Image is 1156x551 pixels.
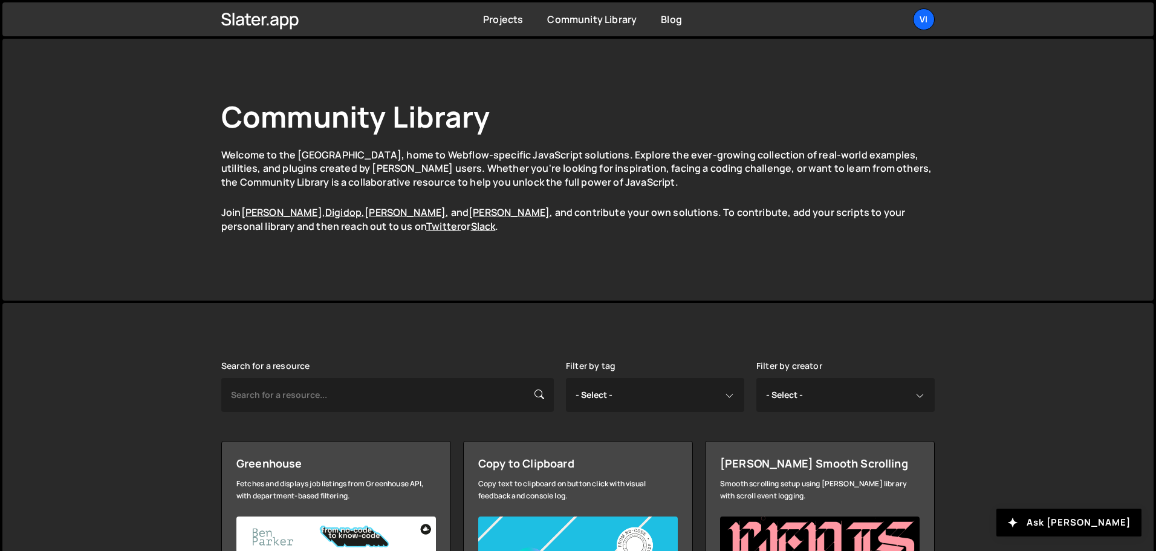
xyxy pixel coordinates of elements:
a: Vi [913,8,935,30]
div: Greenhouse [236,456,436,471]
div: Smooth scrolling setup using [PERSON_NAME] library with scroll event logging. [720,478,920,502]
div: Copy to Clipboard [478,456,678,471]
a: Projects [483,13,523,26]
h1: Community Library [221,97,935,136]
div: Copy text to clipboard on button click with visual feedback and console log. [478,478,678,502]
a: [PERSON_NAME] [241,206,322,219]
button: Ask [PERSON_NAME] [996,509,1141,536]
label: Filter by creator [756,361,822,371]
a: Slack [471,220,496,233]
a: Community Library [547,13,637,26]
p: Welcome to the [GEOGRAPHIC_DATA], home to Webflow-specific JavaScript solutions. Explore the ever... [221,148,935,189]
div: Fetches and displays job listings from Greenhouse API, with department-based filtering. [236,478,436,502]
p: Join , , , and , and contribute your own solutions. To contribute, add your scripts to your perso... [221,206,935,233]
a: Digidop [325,206,362,219]
a: Twitter [426,220,461,233]
input: Search for a resource... [221,378,554,412]
label: Filter by tag [566,361,615,371]
div: [PERSON_NAME] Smooth Scrolling [720,456,920,471]
a: Blog [661,13,682,26]
label: Search for a resource [221,361,310,371]
a: [PERSON_NAME] [365,206,446,219]
a: [PERSON_NAME] [469,206,550,219]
